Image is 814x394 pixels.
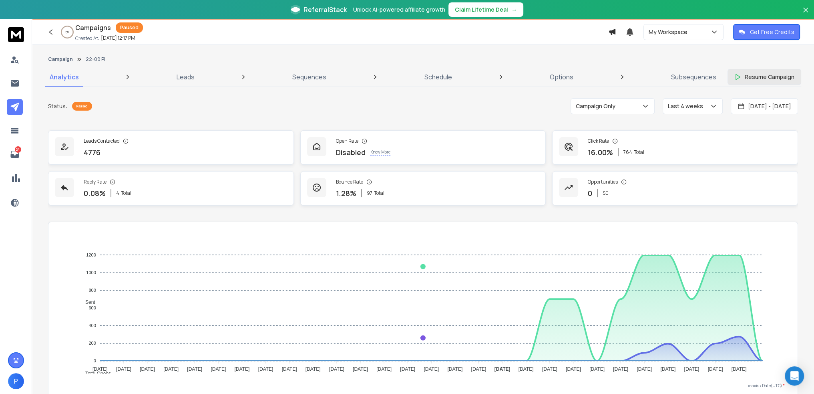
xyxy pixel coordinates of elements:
span: Total Opens [79,371,111,376]
p: Leads Contacted [84,138,120,144]
tspan: [DATE] [187,366,202,372]
p: Status: [48,102,67,110]
tspan: [DATE] [140,366,155,372]
a: Subsequences [666,67,721,87]
p: Get Free Credits [750,28,794,36]
span: 97 [367,190,372,196]
tspan: 400 [89,323,96,328]
p: 1.28 % [336,188,356,199]
span: ReferralStack [303,5,347,14]
tspan: [DATE] [211,366,226,372]
p: Last 4 weeks [668,102,706,110]
tspan: [DATE] [282,366,297,372]
p: Disabled [336,147,366,158]
span: Total [121,190,131,196]
span: 764 [623,149,632,156]
p: Subsequences [671,72,716,82]
div: Paused [72,102,92,111]
tspan: [DATE] [424,366,439,372]
tspan: [DATE] [732,366,747,372]
span: Sent [79,299,95,305]
tspan: [DATE] [353,366,368,372]
tspan: [DATE] [589,366,605,372]
span: Total [374,190,384,196]
span: 4 [116,190,119,196]
p: Created At: [75,35,99,42]
p: [DATE] 12:17 PM [101,35,135,41]
button: Get Free Credits [733,24,800,40]
div: Paused [116,22,143,33]
tspan: [DATE] [329,366,344,372]
tspan: [DATE] [661,366,676,372]
tspan: [DATE] [376,366,392,372]
tspan: [DATE] [92,366,108,372]
button: Close banner [800,5,811,24]
button: [DATE] - [DATE] [731,98,798,114]
a: Leads Contacted4776 [48,130,294,165]
div: Open Intercom Messenger [785,366,804,386]
a: Opportunities0$0 [552,171,798,206]
tspan: [DATE] [519,366,534,372]
button: P [8,373,24,389]
p: Campaign Only [576,102,619,110]
span: Total [634,149,644,156]
tspan: [DATE] [258,366,273,372]
tspan: 1000 [86,270,96,275]
tspan: [DATE] [471,366,486,372]
p: Sequences [292,72,326,82]
tspan: [DATE] [494,366,511,372]
tspan: [DATE] [542,366,557,372]
tspan: [DATE] [684,366,699,372]
a: Analytics [45,67,84,87]
a: 24 [7,146,23,162]
p: Bounce Rate [336,179,363,185]
p: 4776 [84,147,100,158]
tspan: [DATE] [448,366,463,372]
span: → [511,6,517,14]
tspan: 800 [89,288,96,293]
tspan: [DATE] [400,366,415,372]
p: 22-09 PI [86,56,105,63]
tspan: [DATE] [116,366,131,372]
tspan: 0 [94,358,96,363]
a: Leads [172,67,199,87]
tspan: 1200 [86,253,96,257]
a: Reply Rate0.08%4Total [48,171,294,206]
tspan: [DATE] [306,366,321,372]
button: Resume Campaign [728,69,801,85]
p: 24 [15,146,21,153]
tspan: [DATE] [235,366,250,372]
p: Options [550,72,573,82]
p: Open Rate [336,138,358,144]
h1: Campaigns [75,23,111,32]
a: Options [545,67,578,87]
p: $ 0 [603,190,609,196]
tspan: [DATE] [637,366,652,372]
a: Open RateDisabledKnow More [300,130,546,165]
tspan: [DATE] [163,366,179,372]
p: x-axis : Date(UTC) [61,383,785,389]
p: Analytics [50,72,79,82]
tspan: [DATE] [566,366,581,372]
a: Schedule [420,67,457,87]
p: Leads [177,72,195,82]
a: Sequences [287,67,331,87]
p: 0 [588,188,592,199]
tspan: 600 [89,305,96,310]
button: Campaign [48,56,73,63]
tspan: [DATE] [613,366,628,372]
p: Opportunities [588,179,618,185]
p: Click Rate [588,138,609,144]
p: Know More [370,149,390,156]
button: Claim Lifetime Deal→ [448,2,523,17]
p: Schedule [424,72,452,82]
tspan: [DATE] [708,366,723,372]
p: Unlock AI-powered affiliate growth [353,6,445,14]
a: Bounce Rate1.28%97Total [300,171,546,206]
p: 0.08 % [84,188,106,199]
p: Reply Rate [84,179,107,185]
p: 1 % [65,30,69,34]
p: My Workspace [649,28,691,36]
